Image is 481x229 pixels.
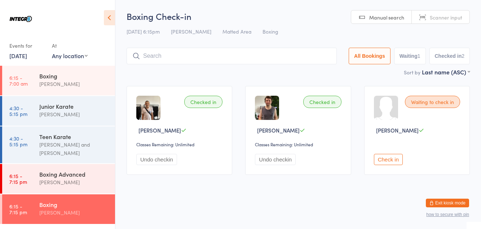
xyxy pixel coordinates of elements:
span: Scanner input [430,14,462,21]
button: Checked in2 [429,48,470,64]
img: image1704874614.png [136,96,160,120]
time: 6:15 - 7:15 pm [9,203,27,215]
label: Sort by [404,69,420,76]
span: Manual search [369,14,404,21]
div: [PERSON_NAME] and [PERSON_NAME] [39,141,109,157]
a: 6:15 -7:00 amBoxing[PERSON_NAME] [2,66,115,95]
span: [PERSON_NAME] [138,126,181,134]
time: 4:30 - 5:15 pm [9,105,27,117]
div: [PERSON_NAME] [39,80,109,88]
div: [PERSON_NAME] [39,178,109,186]
input: Search [127,48,337,64]
a: 4:30 -5:15 pmTeen Karate[PERSON_NAME] and [PERSON_NAME] [2,126,115,163]
div: Checked in [184,96,222,108]
button: Waiting1 [394,48,426,64]
img: Integr8 Bentleigh [7,5,34,33]
button: Undo checkin [255,154,296,165]
div: Classes Remaining: Unlimited [255,141,343,147]
div: Events for [9,40,45,52]
div: Last name (ASC) [422,68,470,76]
div: Boxing [39,200,109,208]
button: All Bookings [349,48,390,64]
span: Boxing [262,28,278,35]
span: [PERSON_NAME] [171,28,211,35]
button: how to secure with pin [426,212,469,217]
span: [PERSON_NAME] [376,126,419,134]
div: Junior Karate [39,102,109,110]
div: Checked in [303,96,341,108]
div: [PERSON_NAME] [39,208,109,217]
a: [DATE] [9,52,27,60]
a: 4:30 -5:15 pmJunior Karate[PERSON_NAME] [2,96,115,126]
time: 4:30 - 5:15 pm [9,135,27,147]
span: [DATE] 6:15pm [127,28,160,35]
div: Boxing Advanced [39,170,109,178]
a: 6:15 -7:15 pmBoxing[PERSON_NAME] [2,194,115,224]
button: Check in [374,154,403,165]
div: [PERSON_NAME] [39,110,109,118]
button: Exit kiosk mode [426,199,469,207]
span: Matted Area [222,28,251,35]
div: At [52,40,88,52]
div: 1 [418,53,420,59]
span: [PERSON_NAME] [257,126,300,134]
a: 6:15 -7:15 pmBoxing Advanced[PERSON_NAME] [2,164,115,194]
div: Boxing [39,72,109,80]
div: Waiting to check in [405,96,460,108]
div: Any location [52,52,88,60]
time: 6:15 - 7:00 am [9,75,28,86]
div: Teen Karate [39,133,109,141]
h2: Boxing Check-in [127,10,470,22]
time: 6:15 - 7:15 pm [9,173,27,185]
div: 2 [462,53,464,59]
div: Classes Remaining: Unlimited [136,141,225,147]
button: Undo checkin [136,154,177,165]
img: image1733906600.png [255,96,279,120]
